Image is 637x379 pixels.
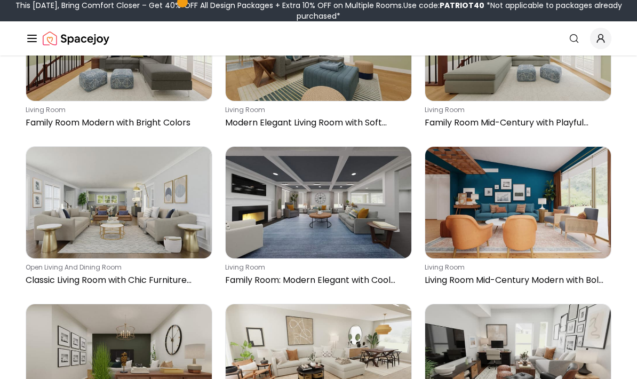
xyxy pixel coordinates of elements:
[26,274,208,287] p: Classic Living Room with Chic Furniture Arrangement
[26,21,611,56] nav: Global
[425,263,607,272] p: living room
[26,116,208,129] p: Family Room Modern with Bright Colors
[26,146,212,291] a: Classic Living Room with Chic Furniture Arrangementopen living and dining roomClassic Living Room...
[43,28,109,49] img: Spacejoy Logo
[225,274,408,287] p: Family Room: Modern Elegant with Cool Ceiling
[425,106,607,114] p: living room
[425,147,611,258] img: Living Room Mid-Century Modern with Bold Blue Tones
[26,263,208,272] p: open living and dining room
[425,116,607,129] p: Family Room Mid-Century with Playful Colors
[225,116,408,129] p: Modern Elegant Living Room with Soft Greens
[226,147,411,258] img: Family Room: Modern Elegant with Cool Ceiling
[225,146,412,291] a: Family Room: Modern Elegant with Cool Ceilingliving roomFamily Room: Modern Elegant with Cool Cei...
[425,274,607,287] p: Living Room Mid-Century Modern with Bold Blue Tones
[225,263,408,272] p: living room
[43,28,109,49] a: Spacejoy
[425,146,611,291] a: Living Room Mid-Century Modern with Bold Blue Tonesliving roomLiving Room Mid-Century Modern with...
[26,147,212,258] img: Classic Living Room with Chic Furniture Arrangement
[26,106,208,114] p: living room
[225,106,408,114] p: living room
